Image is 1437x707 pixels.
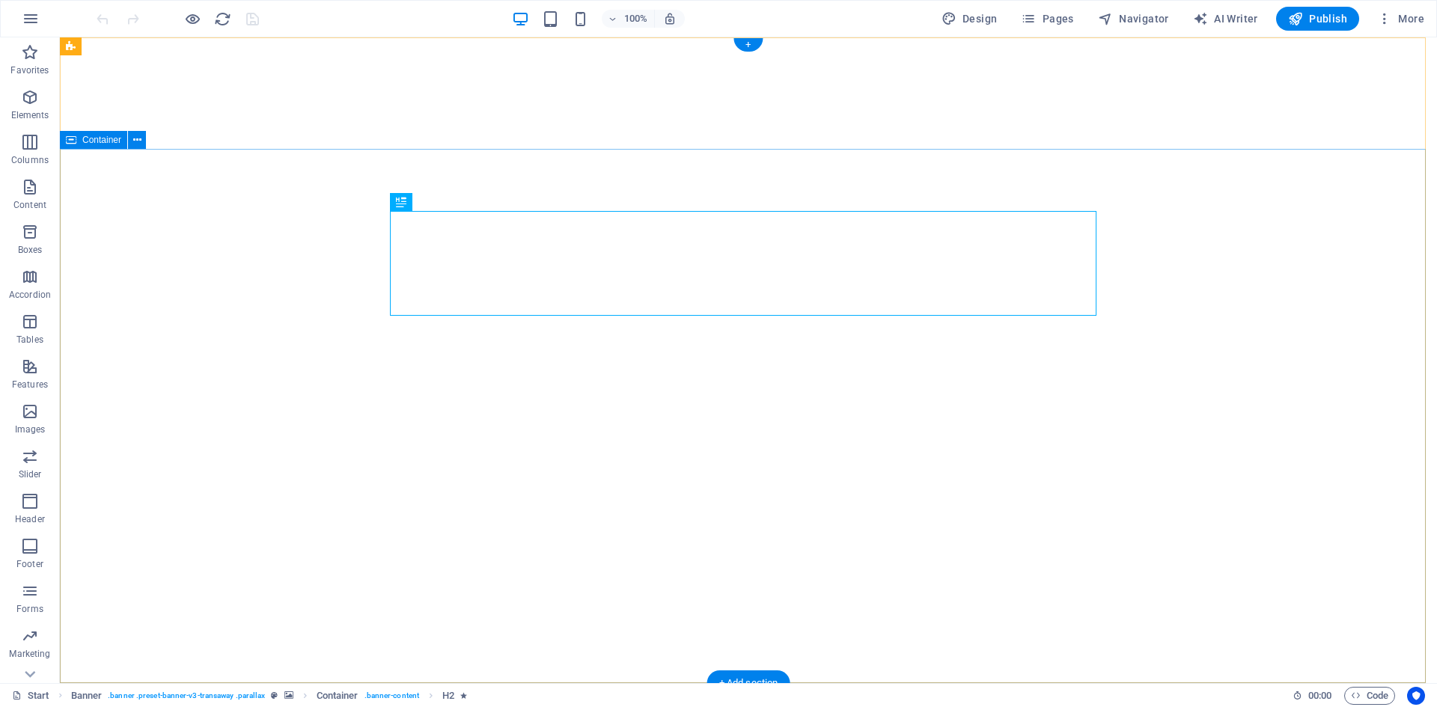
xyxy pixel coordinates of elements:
i: Element contains an animation [460,691,467,700]
a: Click to cancel selection. Double-click to open Pages [12,687,49,705]
p: Columns [11,154,49,166]
span: Code [1351,687,1388,705]
button: Pages [1015,7,1079,31]
span: Click to select. Double-click to edit [442,687,454,705]
p: Marketing [9,648,50,660]
div: + Add section [707,670,790,696]
p: Features [12,379,48,391]
div: + [733,38,763,52]
span: Design [942,11,998,26]
h6: 100% [624,10,648,28]
span: . banner .preset-banner-v3-transaway .parallax [108,687,265,705]
p: Header [15,513,45,525]
p: Forms [16,603,43,615]
i: This element contains a background [284,691,293,700]
nav: breadcrumb [71,687,468,705]
span: 00 00 [1308,687,1331,705]
button: reload [213,10,231,28]
button: Publish [1276,7,1359,31]
i: Reload page [214,10,231,28]
button: More [1371,7,1430,31]
button: Usercentrics [1407,687,1425,705]
i: This element is a customizable preset [271,691,278,700]
p: Favorites [10,64,49,76]
p: Tables [16,334,43,346]
i: On resize automatically adjust zoom level to fit chosen device. [663,12,677,25]
span: Pages [1021,11,1073,26]
div: Design (Ctrl+Alt+Y) [936,7,1004,31]
p: Footer [16,558,43,570]
button: AI Writer [1187,7,1264,31]
span: Click to select. Double-click to edit [71,687,103,705]
p: Boxes [18,244,43,256]
span: Click to select. Double-click to edit [317,687,359,705]
button: Navigator [1092,7,1175,31]
button: Click here to leave preview mode and continue editing [183,10,201,28]
span: More [1377,11,1424,26]
span: Publish [1288,11,1347,26]
p: Images [15,423,46,435]
span: Container [82,135,121,144]
span: AI Writer [1193,11,1258,26]
p: Elements [11,109,49,121]
span: Navigator [1098,11,1169,26]
button: 100% [602,10,655,28]
p: Accordion [9,289,51,301]
p: Slider [19,468,42,480]
h6: Session time [1293,687,1332,705]
p: Content [13,199,46,211]
button: Design [936,7,1004,31]
span: : [1319,690,1321,701]
button: Code [1344,687,1395,705]
span: . banner-content [364,687,419,705]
